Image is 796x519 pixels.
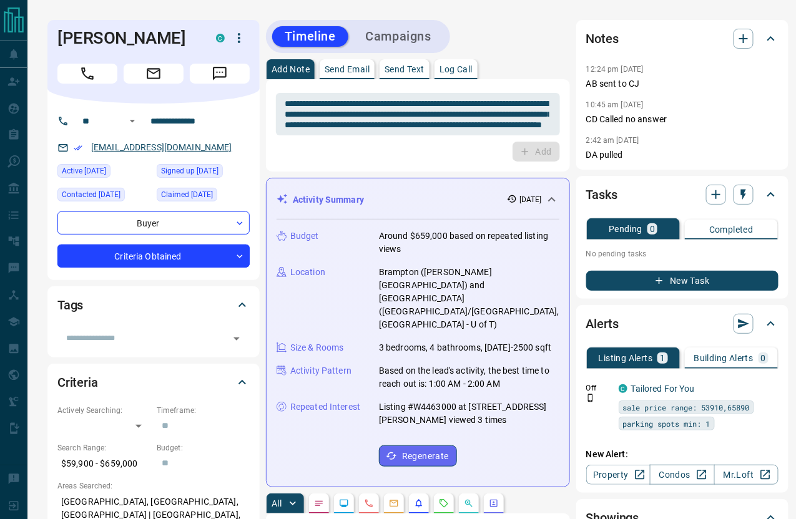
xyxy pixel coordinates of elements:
p: Size & Rooms [290,341,344,354]
p: 10:45 am [DATE] [586,100,644,109]
div: Criteria [57,367,250,397]
p: 0 [650,225,655,233]
button: Open [125,114,140,129]
div: Alerts [586,309,779,339]
svg: Requests [439,498,449,508]
h2: Tags [57,295,83,315]
p: Based on the lead's activity, the best time to reach out is: 1:00 AM - 2:00 AM [379,364,559,390]
p: Timeframe: [157,405,250,416]
span: Active [DATE] [62,165,106,177]
p: CD Called no answer [586,113,779,126]
div: Tags [57,290,250,320]
svg: Email Verified [74,143,82,152]
p: Activity Pattern [290,364,351,377]
span: Claimed [DATE] [161,188,213,201]
svg: Opportunities [464,498,474,508]
button: Regenerate [379,445,457,467]
a: Mr.Loft [714,465,779,485]
a: Property [586,465,651,485]
h2: Alerts [586,314,619,334]
button: Campaigns [353,26,444,47]
p: Completed [709,225,754,234]
div: condos.ca [619,384,627,393]
svg: Push Notification Only [586,394,595,402]
svg: Emails [389,498,399,508]
button: Timeline [272,26,348,47]
p: Location [290,266,325,279]
p: New Alert: [586,448,779,461]
span: Call [57,64,117,84]
p: Budget: [157,442,250,454]
span: parking spots min: 1 [623,417,710,430]
div: Tasks [586,180,779,210]
p: Log Call [440,65,473,74]
span: Email [124,64,184,84]
p: AB sent to CJ [586,77,779,90]
p: Search Range: [57,442,150,454]
div: condos.ca [216,34,225,42]
p: $59,900 - $659,000 [57,454,150,474]
span: Contacted [DATE] [62,188,120,201]
svg: Notes [314,498,324,508]
svg: Calls [364,498,374,508]
div: Activity Summary[DATE] [277,188,559,211]
svg: Lead Browsing Activity [339,498,349,508]
button: Open [228,330,245,347]
p: Send Text [385,65,425,74]
a: [EMAIL_ADDRESS][DOMAIN_NAME] [91,142,232,152]
p: DA pulled [586,148,779,162]
p: Pending [609,225,642,233]
p: Areas Searched: [57,480,250,492]
div: Buyer [57,211,250,235]
h2: Notes [586,29,619,49]
div: Notes [586,24,779,54]
p: Brampton ([PERSON_NAME][GEOGRAPHIC_DATA]) and [GEOGRAPHIC_DATA] ([GEOGRAPHIC_DATA]/[GEOGRAPHIC_DA... [379,266,559,331]
svg: Agent Actions [489,498,499,508]
div: Fri Oct 10 2025 [157,164,250,182]
p: [DATE] [519,194,542,205]
p: Building Alerts [694,354,754,362]
p: Repeated Interest [290,400,360,414]
p: Budget [290,230,319,243]
svg: Listing Alerts [414,498,424,508]
a: Condos [650,465,714,485]
div: Fri Oct 10 2025 [57,188,150,205]
p: 1 [660,354,665,362]
p: 12:24 pm [DATE] [586,65,644,74]
span: sale price range: 53910,65890 [623,401,750,414]
h2: Criteria [57,372,98,392]
p: Send Email [325,65,370,74]
p: 2:42 am [DATE] [586,136,639,145]
h2: Tasks [586,185,617,205]
p: Around $659,000 based on repeated listing views [379,230,559,256]
h1: [PERSON_NAME] [57,28,197,48]
p: All [272,499,282,508]
p: No pending tasks [586,245,779,263]
p: Listing #W4463000 at [STREET_ADDRESS][PERSON_NAME] viewed 3 times [379,400,559,427]
div: Fri Oct 10 2025 [157,188,250,205]
button: New Task [586,271,779,291]
p: Add Note [272,65,310,74]
p: Activity Summary [293,193,364,206]
div: Criteria Obtained [57,245,250,268]
p: Actively Searching: [57,405,150,416]
p: Off [586,382,611,394]
a: Tailored For You [631,384,695,394]
p: 3 bedrooms, 4 bathrooms, [DATE]-2500 sqft [379,341,551,354]
span: Signed up [DATE] [161,165,219,177]
span: Message [190,64,250,84]
div: Fri Oct 10 2025 [57,164,150,182]
p: 0 [761,354,766,362]
p: Listing Alerts [599,354,653,362]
